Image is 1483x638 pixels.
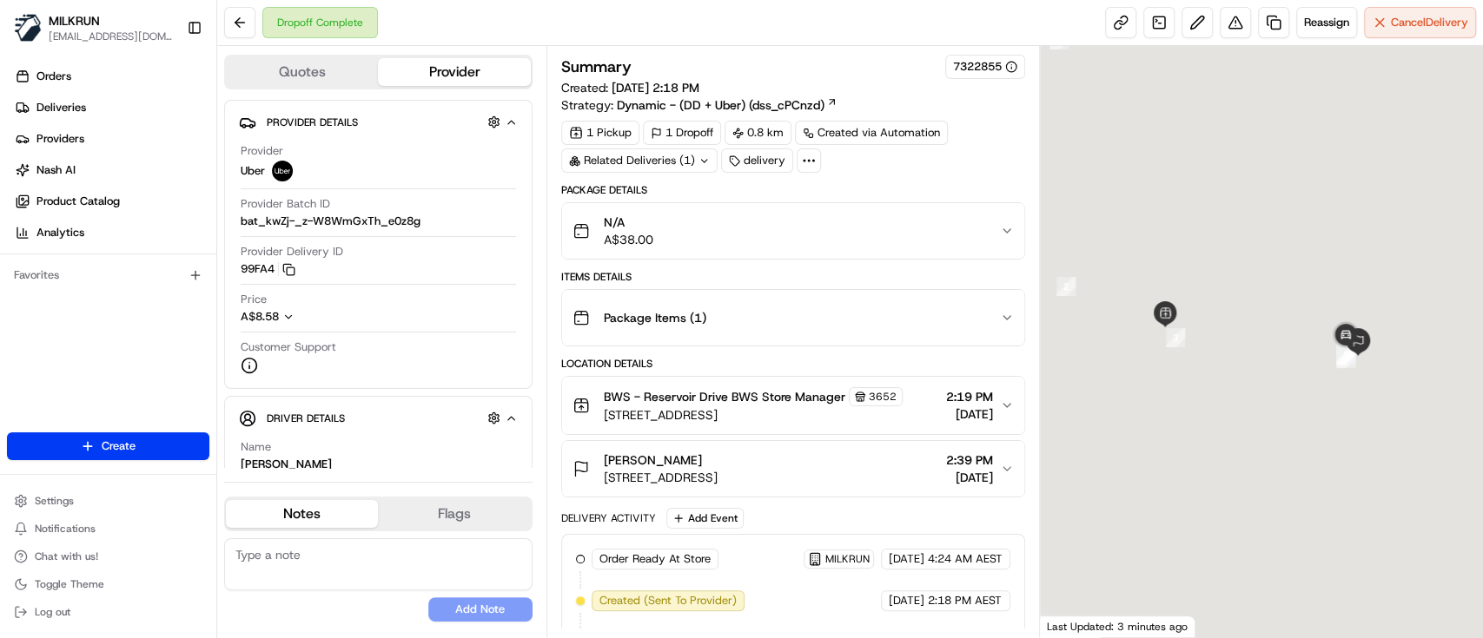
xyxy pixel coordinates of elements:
[1336,345,1355,364] div: 8
[825,552,870,566] span: MILKRUN
[946,469,993,486] span: [DATE]
[604,309,706,326] span: Package Items ( 1 )
[35,522,96,536] span: Notifications
[267,115,358,129] span: Provider Details
[617,96,837,114] a: Dynamic - (DD + Uber) (dss_cPCnzd)
[35,549,98,563] span: Chat with us!
[7,125,216,153] a: Providers
[241,244,343,260] span: Provider Delivery ID
[36,100,86,115] span: Deliveries
[561,148,718,173] div: Related Deliveries (1)
[604,231,653,248] span: A$38.00
[241,292,267,307] span: Price
[7,94,216,122] a: Deliveries
[953,59,1017,75] div: 7322855
[239,404,518,432] button: Driver Details
[267,411,345,425] span: Driver Details
[14,14,42,42] img: MILKRUN
[561,511,656,525] div: Delivery Activity
[378,500,530,528] button: Flags
[1391,15,1468,30] span: Cancel Delivery
[869,390,897,404] span: 3652
[1040,615,1195,637] div: Last Updated: 3 minutes ago
[604,406,903,424] span: [STREET_ADDRESS]
[7,489,209,513] button: Settings
[36,69,71,84] span: Orders
[1056,277,1076,296] div: 2
[7,156,216,184] a: Nash AI
[7,62,216,90] a: Orders
[946,405,993,423] span: [DATE]
[946,388,993,405] span: 2:19 PM
[241,143,283,159] span: Provider
[36,225,84,240] span: Analytics
[604,469,718,486] span: [STREET_ADDRESS]
[378,58,530,86] button: Provider
[599,593,737,608] span: Created (Sent To Provider)
[561,357,1025,371] div: Location Details
[241,261,295,277] button: 99FA4
[1364,7,1476,38] button: CancelDelivery
[7,219,216,247] a: Analytics
[239,108,518,136] button: Provider Details
[241,309,394,325] button: A$8.58
[241,214,420,229] span: bat_kwZj-_z-W8WmGxTh_e0z8g
[35,577,104,591] span: Toggle Theme
[36,162,76,178] span: Nash AI
[241,439,271,455] span: Name
[604,451,702,469] span: [PERSON_NAME]
[36,131,84,147] span: Providers
[7,261,209,289] div: Favorites
[562,377,1024,434] button: BWS - Reservoir Drive BWS Store Manager3652[STREET_ADDRESS]2:19 PM[DATE]
[643,121,721,145] div: 1 Dropoff
[102,438,136,454] span: Create
[7,572,209,596] button: Toggle Theme
[725,121,791,145] div: 0.8 km
[7,600,209,624] button: Log out
[795,121,948,145] a: Created via Automation
[241,196,330,212] span: Provider Batch ID
[7,516,209,541] button: Notifications
[1304,15,1349,30] span: Reassign
[928,551,1003,567] span: 4:24 AM AEST
[599,551,711,567] span: Order Ready At Store
[49,30,173,43] button: [EMAIL_ADDRESS][DOMAIN_NAME]
[721,148,793,173] div: delivery
[272,161,293,181] img: uber-new-logo.jpeg
[562,203,1024,259] button: N/AA$38.00
[241,457,332,472] div: [PERSON_NAME]
[561,79,699,96] span: Created:
[1296,7,1357,38] button: Reassign
[36,194,120,209] span: Product Catalog
[7,187,216,215] a: Product Catalog
[889,551,924,567] span: [DATE]
[666,508,744,529] button: Add Event
[561,96,837,114] div: Strategy:
[562,441,1024,497] button: [PERSON_NAME][STREET_ADDRESS]2:39 PM[DATE]
[241,309,279,324] span: A$8.58
[226,58,378,86] button: Quotes
[35,494,74,508] span: Settings
[226,500,378,528] button: Notes
[1049,30,1069,49] div: 1
[604,388,845,405] span: BWS - Reservoir Drive BWS Store Manager
[561,183,1025,197] div: Package Details
[1336,349,1355,368] div: 7
[946,451,993,469] span: 2:39 PM
[561,59,632,75] h3: Summary
[889,593,924,608] span: [DATE]
[1166,328,1185,347] div: 3
[612,80,699,95] span: [DATE] 2:18 PM
[7,7,180,49] button: MILKRUNMILKRUN[EMAIL_ADDRESS][DOMAIN_NAME]
[562,290,1024,345] button: Package Items (1)
[241,339,336,355] span: Customer Support
[604,214,653,231] span: N/A
[35,605,70,619] span: Log out
[49,12,100,30] button: MILKRUN
[617,96,824,114] span: Dynamic - (DD + Uber) (dss_cPCnzd)
[928,593,1002,608] span: 2:18 PM AEST
[561,270,1025,284] div: Items Details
